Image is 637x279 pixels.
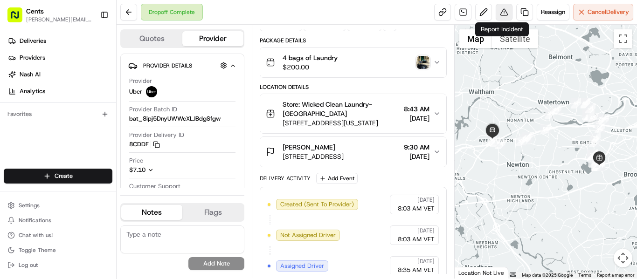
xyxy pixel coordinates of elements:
[588,150,598,160] div: 20
[280,200,354,209] span: Created (Sent To Provider)
[19,202,40,209] span: Settings
[416,56,429,69] img: photo_proof_of_delivery image
[19,261,38,269] span: Log out
[20,89,36,106] img: 8571987876998_91fb9ceb93ad5c398215_72.jpg
[597,272,634,278] a: Report a map error
[316,173,358,184] button: Add Event
[19,231,53,239] span: Chat with us!
[260,94,446,133] button: Store: Wicked Clean Laundry-[GEOGRAPHIC_DATA][STREET_ADDRESS][US_STATE]8:43 AM[DATE]
[583,109,593,120] div: 40
[4,214,112,227] button: Notifications
[20,37,46,45] span: Deliveries
[9,161,24,176] img: Asif Zaman Khan
[457,266,488,279] img: Google
[591,161,602,171] div: 7
[145,119,170,130] button: See all
[545,109,555,119] div: 49
[4,259,112,272] button: Log out
[283,62,338,72] span: $200.00
[4,67,116,82] a: Nash AI
[475,22,529,36] div: Report Incident
[24,60,154,70] input: Clear
[26,16,93,23] button: [PERSON_NAME][EMAIL_ADDRESS][PERSON_NAME][DOMAIN_NAME]
[9,9,28,28] img: Nash
[588,151,598,161] div: 5
[594,161,604,171] div: 15
[404,143,429,152] span: 9:30 AM
[129,105,177,114] span: Provider Batch ID
[9,121,62,129] div: Past conversations
[591,160,602,170] div: 17
[592,161,602,171] div: 16
[580,98,590,108] div: 45
[128,58,236,73] button: Provider Details
[4,169,112,184] button: Create
[404,152,429,161] span: [DATE]
[182,31,243,46] button: Provider
[398,235,435,244] span: 8:03 AM VET
[260,37,447,44] div: Package Details
[404,114,429,123] span: [DATE]
[417,258,435,265] span: [DATE]
[260,137,446,167] button: [PERSON_NAME][STREET_ADDRESS]9:30 AM[DATE]
[588,150,598,160] div: 23
[4,199,112,212] button: Settings
[93,210,113,217] span: Pylon
[417,196,435,204] span: [DATE]
[260,48,446,77] button: 4 bags of Laundry$200.00photo_proof_of_delivery image
[487,135,497,145] div: 56
[4,107,112,122] div: Favorites
[541,8,565,16] span: Reassign
[595,123,605,133] div: 26
[283,100,400,118] span: Store: Wicked Clean Laundry-[GEOGRAPHIC_DATA]
[75,204,153,221] a: 💻API Documentation
[520,134,531,144] div: 52
[417,227,435,234] span: [DATE]
[66,210,113,217] a: Powered byPylon
[457,266,488,279] a: Open this area in Google Maps (opens a new window)
[583,111,593,122] div: 42
[455,267,508,279] div: Location Not Live
[589,137,599,147] div: 24
[129,166,145,174] span: $7.10
[599,115,609,125] div: 27
[4,34,116,48] a: Deliveries
[77,170,81,177] span: •
[614,29,632,48] button: Toggle fullscreen view
[19,170,26,177] img: 1736555255976-a54dd68f-1ca7-489b-9aae-adbdc363a1c4
[83,144,102,152] span: [DATE]
[596,114,606,124] div: 28
[129,77,152,85] span: Provider
[6,204,75,221] a: 📗Knowledge Base
[129,166,211,174] button: $7.10
[551,104,561,115] div: 48
[588,157,598,167] div: 6
[26,7,44,16] span: Cents
[578,272,591,278] a: Terms (opens in new tab)
[522,132,533,142] div: 51
[159,92,170,103] button: Start new chat
[9,37,170,52] p: Welcome 👋
[582,109,593,120] div: 37
[19,217,51,224] span: Notifications
[587,150,597,161] div: 4
[588,8,629,16] span: Cancel Delivery
[129,140,160,149] button: 8CDDF
[510,272,516,277] button: Keyboard shortcuts
[129,182,180,191] span: Customer Support
[20,70,41,79] span: Nash AI
[143,62,192,69] span: Provider Details
[283,143,335,152] span: [PERSON_NAME]
[589,158,599,168] div: 18
[260,83,447,91] div: Location Details
[9,89,26,106] img: 1736555255976-a54dd68f-1ca7-489b-9aae-adbdc363a1c4
[571,98,581,109] div: 47
[20,87,45,95] span: Analytics
[121,31,182,46] button: Quotes
[516,136,526,146] div: 53
[9,136,24,150] img: Masood Aslam
[280,262,324,270] span: Assigned Driver
[4,244,112,257] button: Toggle Theme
